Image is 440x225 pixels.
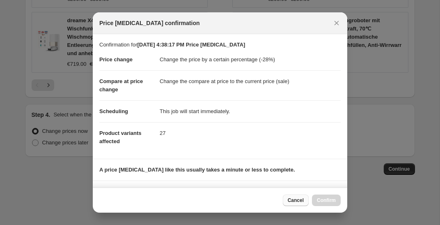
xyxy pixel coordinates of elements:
[99,78,143,93] span: Compare at price change
[160,100,341,122] dd: This job will start immediately.
[288,197,304,204] span: Cancel
[99,108,128,114] span: Scheduling
[99,56,133,63] span: Price change
[283,195,309,206] button: Cancel
[99,167,295,173] b: A price [MEDICAL_DATA] like this usually takes a minute or less to complete.
[99,19,200,27] span: Price [MEDICAL_DATA] confirmation
[137,42,245,48] b: [DATE] 4:38:17 PM Price [MEDICAL_DATA]
[160,49,341,70] dd: Change the price by a certain percentage (-28%)
[99,130,142,144] span: Product variants affected
[160,70,341,92] dd: Change the compare at price to the current price (sale)
[160,122,341,144] dd: 27
[99,41,341,49] p: Confirmation for
[331,17,342,29] button: Close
